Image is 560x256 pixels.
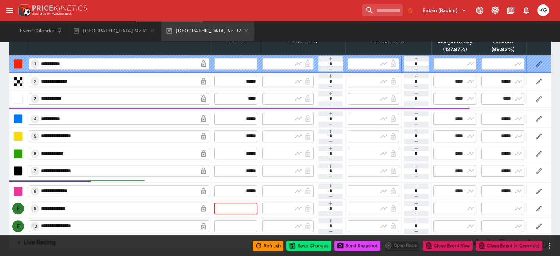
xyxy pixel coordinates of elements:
button: Close Event Now [423,241,473,251]
span: 1 [33,61,38,66]
div: E [12,203,24,214]
button: [GEOGRAPHIC_DATA] Nz R2 [161,21,254,41]
button: Close Event (+ Override) [476,241,542,251]
img: PriceKinetics [32,5,87,11]
span: ( 127.97 %) [433,46,476,53]
span: 3 [32,96,38,101]
div: E [12,220,24,232]
button: Kevin Gutschlag [535,2,551,18]
input: search [362,4,403,16]
span: 4 [32,116,38,121]
button: Notifications [520,4,533,17]
button: Send Snapshot [334,241,380,251]
button: [GEOGRAPHIC_DATA] Nz R1 [68,21,160,41]
img: Sportsbook Management [32,12,72,15]
button: Select Tenant [418,4,471,16]
div: Kevin Gutschlag [537,4,549,16]
img: PriceKinetics Logo [16,3,31,18]
a: ddf91076-1b27-4a3d-bcb7-b9b6228b2051 [522,235,536,250]
span: 10 [31,224,39,229]
button: Refresh [253,241,283,251]
span: Custom [481,38,524,45]
button: more [545,241,554,250]
div: split button [383,240,420,250]
span: Margin Decay [433,38,476,45]
span: 6 [32,151,38,156]
button: Toggle light/dark mode [489,4,502,17]
span: 5 [32,134,38,139]
span: 2 [32,79,38,84]
button: Event Calendar [15,21,67,41]
button: No Bookmarks [404,4,416,16]
button: open drawer [3,4,16,17]
button: Connected to PK [473,4,486,17]
button: Documentation [504,4,517,17]
span: 7 [32,168,38,173]
span: 8 [32,189,38,194]
button: Save Changes [286,241,331,251]
button: Live Racing [9,235,469,250]
span: 9 [32,206,38,211]
span: ( 99.92 %) [481,46,524,53]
